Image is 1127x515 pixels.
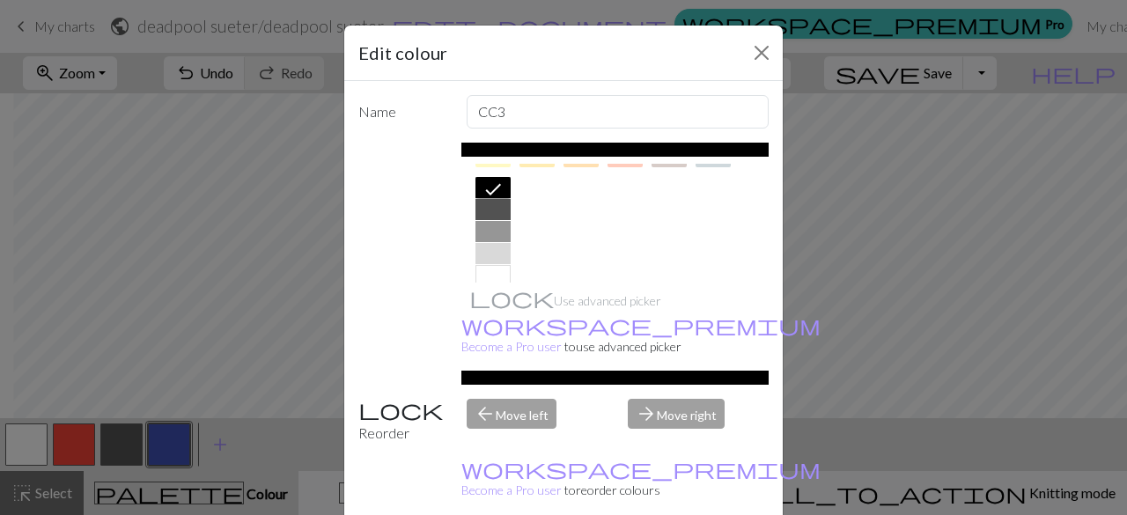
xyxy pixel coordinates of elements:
span: workspace_premium [461,313,821,337]
a: Become a Pro user [461,318,821,354]
label: Name [348,95,456,129]
div: #969696 [475,221,511,242]
small: to use advanced picker [461,318,821,354]
div: #D9D9D9 [475,243,511,264]
small: to reorder colours [461,461,821,497]
a: Become a Pro user [461,461,821,497]
h5: Edit colour [358,40,447,66]
div: #FFFFFF [475,265,511,286]
div: Reorder [348,399,456,444]
span: workspace_premium [461,456,821,481]
div: #000000 [475,177,511,198]
button: Close [748,39,776,67]
div: #525252 [475,199,511,220]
